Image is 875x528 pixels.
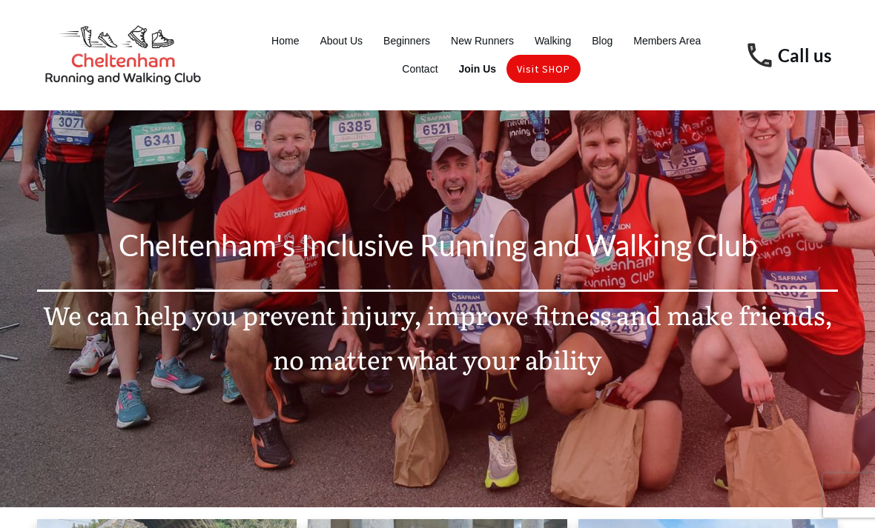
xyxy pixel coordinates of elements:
[535,30,571,51] a: Walking
[592,30,612,51] a: Blog
[778,44,831,66] a: Call us
[459,59,497,79] a: Join Us
[517,59,570,79] a: Visit SHOP
[38,219,837,289] p: Cheltenham's Inclusive Running and Walking Club
[383,30,430,51] a: Beginners
[271,30,299,51] a: Home
[37,21,209,90] img: Cheltenham Running and Walking Club Logo
[402,59,437,79] a: Contact
[633,30,701,51] a: Members Area
[38,293,837,398] p: We can help you prevent injury, improve fitness and make friends, no matter what your ability
[451,30,514,51] a: New Runners
[320,30,363,51] a: About Us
